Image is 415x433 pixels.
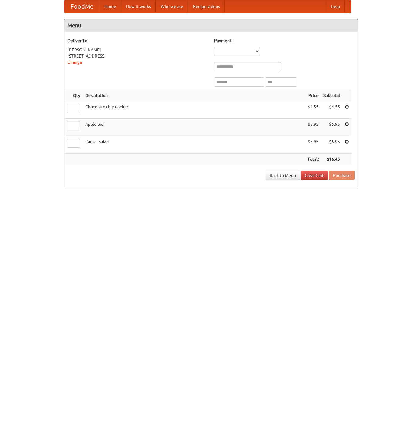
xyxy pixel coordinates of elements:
[214,38,355,44] h5: Payment:
[83,119,305,136] td: Apple pie
[305,90,321,101] th: Price
[67,38,208,44] h5: Deliver To:
[64,90,83,101] th: Qty
[321,90,342,101] th: Subtotal
[83,90,305,101] th: Description
[305,101,321,119] td: $4.55
[321,101,342,119] td: $4.55
[321,154,342,165] th: $16.45
[121,0,156,13] a: How it works
[305,136,321,154] td: $5.95
[301,171,328,180] a: Clear Cart
[329,171,355,180] button: Purchase
[67,47,208,53] div: [PERSON_NAME]
[321,119,342,136] td: $5.95
[67,53,208,59] div: [STREET_ADDRESS]
[156,0,188,13] a: Who we are
[83,101,305,119] td: Chocolate chip cookie
[64,0,100,13] a: FoodMe
[67,60,82,65] a: Change
[83,136,305,154] td: Caesar salad
[305,119,321,136] td: $5.95
[266,171,300,180] a: Back to Menu
[188,0,225,13] a: Recipe videos
[100,0,121,13] a: Home
[321,136,342,154] td: $5.95
[305,154,321,165] th: Total:
[326,0,345,13] a: Help
[64,19,358,32] h4: Menu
